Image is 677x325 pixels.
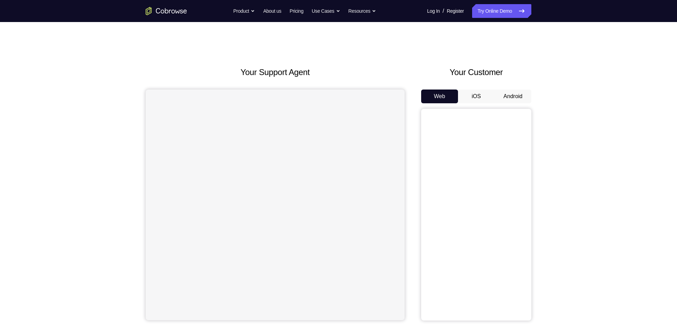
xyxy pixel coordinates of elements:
button: Android [494,90,531,103]
a: Go to the home page [146,7,187,15]
h2: Your Support Agent [146,66,405,78]
iframe: Agent [146,90,405,320]
a: Try Online Demo [472,4,531,18]
a: Pricing [290,4,303,18]
button: iOS [458,90,495,103]
span: / [442,7,444,15]
a: Register [447,4,464,18]
button: Resources [348,4,376,18]
h2: Your Customer [421,66,531,78]
a: Log In [427,4,440,18]
button: Use Cases [312,4,340,18]
button: Product [233,4,255,18]
a: About us [263,4,281,18]
button: Web [421,90,458,103]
